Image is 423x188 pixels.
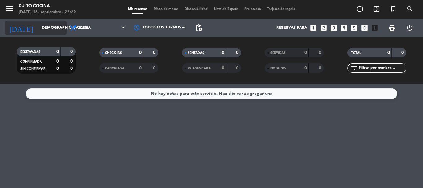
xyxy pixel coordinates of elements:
[56,66,59,71] strong: 0
[188,51,204,55] span: SENTADAS
[371,24,379,32] i: add_box
[151,90,273,97] div: No hay notas para este servicio. Haz clic para agregar una
[20,67,45,70] span: SIN CONFIRMAR
[70,50,74,54] strong: 0
[390,5,397,13] i: turned_in_not
[358,65,406,72] input: Filtrar por nombre...
[373,5,380,13] i: exit_to_app
[195,24,203,32] span: pending_actions
[19,9,76,15] div: [DATE] 16. septiembre - 22:22
[406,5,414,13] i: search
[351,64,358,72] i: filter_list
[236,50,240,55] strong: 0
[320,24,328,32] i: looks_two
[5,21,37,35] i: [DATE]
[388,24,396,32] span: print
[304,50,307,55] strong: 0
[264,7,299,11] span: Tarjetas de regalo
[150,7,181,11] span: Mapa de mesas
[356,5,364,13] i: add_circle_outline
[222,50,224,55] strong: 0
[20,60,42,63] span: CONFIRMADA
[241,7,264,11] span: Pre-acceso
[319,50,322,55] strong: 0
[153,50,157,55] strong: 0
[222,66,224,70] strong: 0
[70,59,74,63] strong: 0
[19,3,76,9] div: CULTO COCINA
[56,59,59,63] strong: 0
[211,7,241,11] span: Lista de Espera
[105,67,124,70] span: CANCELADA
[270,67,286,70] span: NO SHOW
[276,26,307,30] span: Reservas para
[80,26,91,30] span: Cena
[125,7,150,11] span: Mis reservas
[181,7,211,11] span: Disponibilidad
[58,24,65,32] i: arrow_drop_down
[236,66,240,70] strong: 0
[5,4,14,13] i: menu
[139,50,142,55] strong: 0
[350,24,358,32] i: looks_5
[20,50,40,54] span: RESERVADAS
[401,19,418,37] div: LOG OUT
[351,51,361,55] span: TOTAL
[70,66,74,71] strong: 0
[304,66,307,70] strong: 0
[5,4,14,15] button: menu
[340,24,348,32] i: looks_4
[105,51,122,55] span: CHECK INS
[401,50,405,55] strong: 0
[319,66,322,70] strong: 0
[387,50,390,55] strong: 0
[309,24,317,32] i: looks_one
[56,50,59,54] strong: 0
[139,66,142,70] strong: 0
[406,24,413,32] i: power_settings_new
[330,24,338,32] i: looks_3
[153,66,157,70] strong: 0
[188,67,211,70] span: RE AGENDADA
[360,24,368,32] i: looks_6
[270,51,286,55] span: SERVIDAS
